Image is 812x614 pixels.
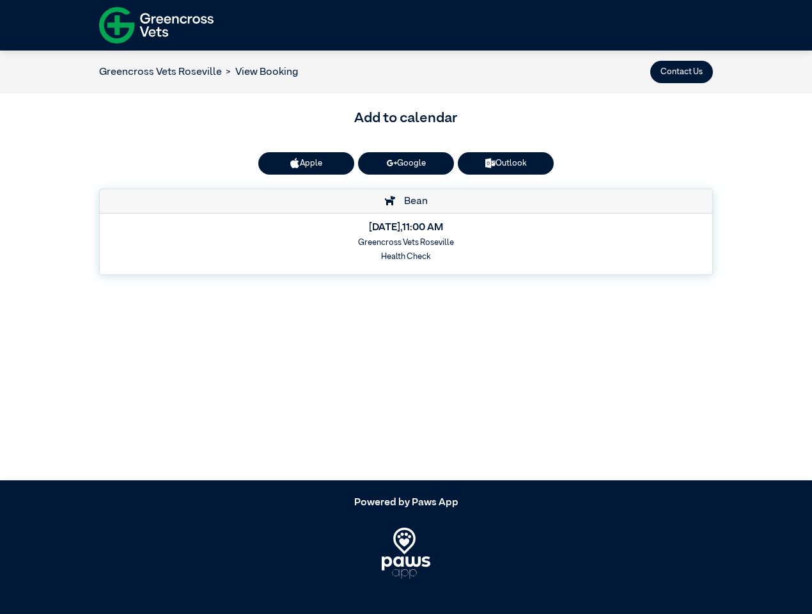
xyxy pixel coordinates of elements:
h6: Health Check [108,252,704,262]
nav: breadcrumb [99,65,298,80]
h5: Powered by Paws App [99,497,713,509]
li: View Booking [222,65,298,80]
img: PawsApp [382,528,431,579]
h5: [DATE] , 11:00 AM [108,222,704,234]
h3: Add to calendar [99,108,713,130]
button: Apple [258,152,354,175]
a: Outlook [458,152,554,175]
h6: Greencross Vets Roseville [108,238,704,248]
span: Bean [398,196,428,207]
button: Contact Us [650,61,713,83]
a: Google [358,152,454,175]
img: f-logo [99,3,214,47]
a: Greencross Vets Roseville [99,67,222,77]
